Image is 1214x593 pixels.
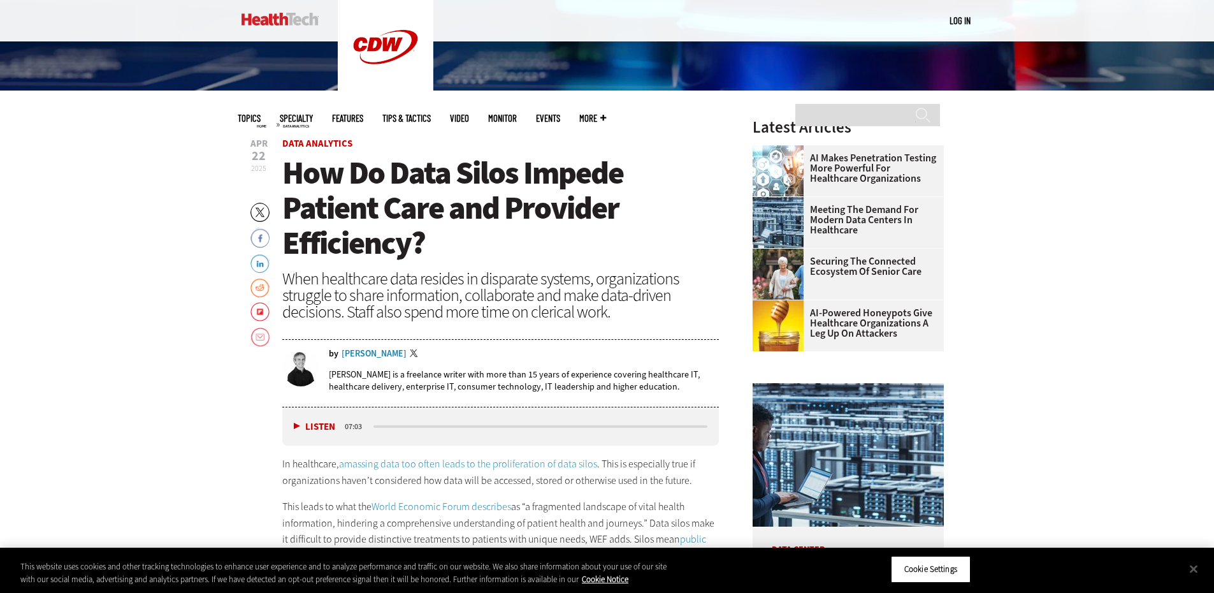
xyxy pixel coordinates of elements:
[294,422,335,432] button: Listen
[753,197,810,207] a: engineer with laptop overlooking data center
[450,113,469,123] a: Video
[282,137,352,150] a: Data Analytics
[251,163,266,173] span: 2025
[20,560,668,585] div: This website uses cookies and other tracking technologies to enhance user experience and to analy...
[410,349,421,360] a: Twitter
[753,256,936,277] a: Securing the Connected Ecosystem of Senior Care
[382,113,431,123] a: Tips & Tactics
[753,205,936,235] a: Meeting the Demand for Modern Data Centers in Healthcare
[329,349,338,358] span: by
[536,113,560,123] a: Events
[338,84,433,98] a: CDW
[753,249,810,259] a: nurse walks with senior woman through a garden
[1180,555,1208,583] button: Close
[950,15,971,26] a: Log in
[753,383,944,527] img: engineer with laptop overlooking data center
[753,197,804,248] img: engineer with laptop overlooking data center
[753,153,936,184] a: AI Makes Penetration Testing More Powerful for Healthcare Organizations
[582,574,628,585] a: More information about your privacy
[282,152,623,264] span: How Do Data Silos Impede Patient Care and Provider Efficiency?
[753,145,804,196] img: Healthcare and hacking concept
[950,14,971,27] div: User menu
[891,556,971,583] button: Cookie Settings
[343,421,372,432] div: duration
[280,113,313,123] span: Specialty
[238,113,261,123] span: Topics
[329,369,719,393] p: [PERSON_NAME] is a freelance writer with more than 15 years of experience covering healthcare IT,...
[282,407,719,446] div: media player
[282,349,319,386] img: Brian Eastwood
[250,139,268,149] span: Apr
[339,457,597,471] a: amassing data too often leads to the proliferation of data silos
[250,150,268,163] span: 22
[753,145,810,156] a: Healthcare and hacking concept
[579,113,606,123] span: More
[332,113,363,123] a: Features
[753,308,936,339] a: AI-Powered Honeypots Give Healthcare Organizations a Leg Up on Attackers
[488,113,517,123] a: MonITor
[282,270,719,320] div: When healthcare data resides in disparate systems, organizations struggle to share information, c...
[372,500,511,513] a: World Economic Forum describes
[753,300,804,351] img: jar of honey with a honey dipper
[282,456,719,488] p: In healthcare, . This is especially true if organizations haven’t considered how data will be acc...
[242,13,319,26] img: Home
[753,527,944,555] p: Data Center
[753,300,810,311] a: jar of honey with a honey dipper
[753,119,944,135] h3: Latest Articles
[342,349,407,358] a: [PERSON_NAME]
[753,249,804,300] img: nurse walks with senior woman through a garden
